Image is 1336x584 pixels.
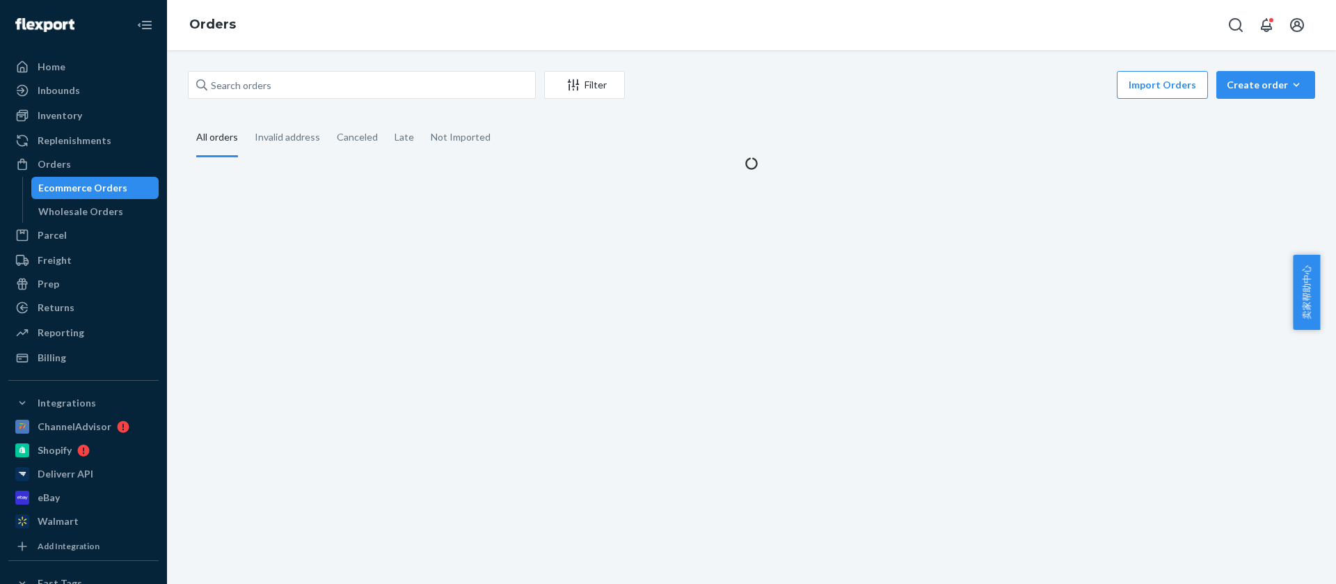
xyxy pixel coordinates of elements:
a: Prep [8,273,159,295]
div: Parcel [38,228,67,242]
a: Home [8,56,159,78]
div: Deliverr API [38,467,93,481]
ol: breadcrumbs [178,5,247,45]
a: Reporting [8,322,159,344]
div: Ecommerce Orders [38,181,127,195]
button: Create order [1216,71,1315,99]
iframe: 打开一个小组件，您可以在其中与我们的一个专员进行在线交谈 [1228,542,1322,577]
a: Inbounds [8,79,159,102]
button: Open notifications [1252,11,1280,39]
div: ChannelAdvisor [38,420,111,434]
img: Flexport logo [15,18,74,32]
div: Wholesale Orders [38,205,123,219]
a: Deliverr API [8,463,159,485]
div: Prep [38,277,59,291]
button: Close Navigation [131,11,159,39]
div: Not Imported [431,119,491,155]
button: Integrations [8,392,159,414]
div: Inventory [38,109,82,123]
div: All orders [196,119,238,157]
button: Open Search Box [1222,11,1250,39]
div: Inbounds [38,84,80,97]
div: Create order [1227,78,1305,92]
a: Orders [189,17,236,32]
a: Orders [8,153,159,175]
div: Walmart [38,514,79,528]
a: Wholesale Orders [31,200,159,223]
div: Canceled [337,119,378,155]
div: Integrations [38,396,96,410]
a: Inventory [8,104,159,127]
div: Billing [38,351,66,365]
input: Search orders [188,71,536,99]
a: Walmart [8,510,159,532]
a: Ecommerce Orders [31,177,159,199]
a: Billing [8,347,159,369]
a: eBay [8,487,159,509]
a: Replenishments [8,129,159,152]
div: Filter [545,78,624,92]
a: ChannelAdvisor [8,416,159,438]
button: Filter [544,71,625,99]
div: Replenishments [38,134,111,148]
button: Import Orders [1117,71,1208,99]
div: Orders [38,157,71,171]
div: Invalid address [255,119,320,155]
div: eBay [38,491,60,505]
div: Shopify [38,443,72,457]
div: Returns [38,301,74,315]
a: Freight [8,249,159,271]
div: Late [395,119,414,155]
button: 卖家帮助中心 [1293,255,1320,330]
div: Home [38,60,65,74]
div: Reporting [38,326,84,340]
a: Returns [8,297,159,319]
div: Add Integration [38,540,100,552]
a: Shopify [8,439,159,461]
a: Parcel [8,224,159,246]
div: Freight [38,253,72,267]
a: Add Integration [8,538,159,555]
button: Open account menu [1283,11,1311,39]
